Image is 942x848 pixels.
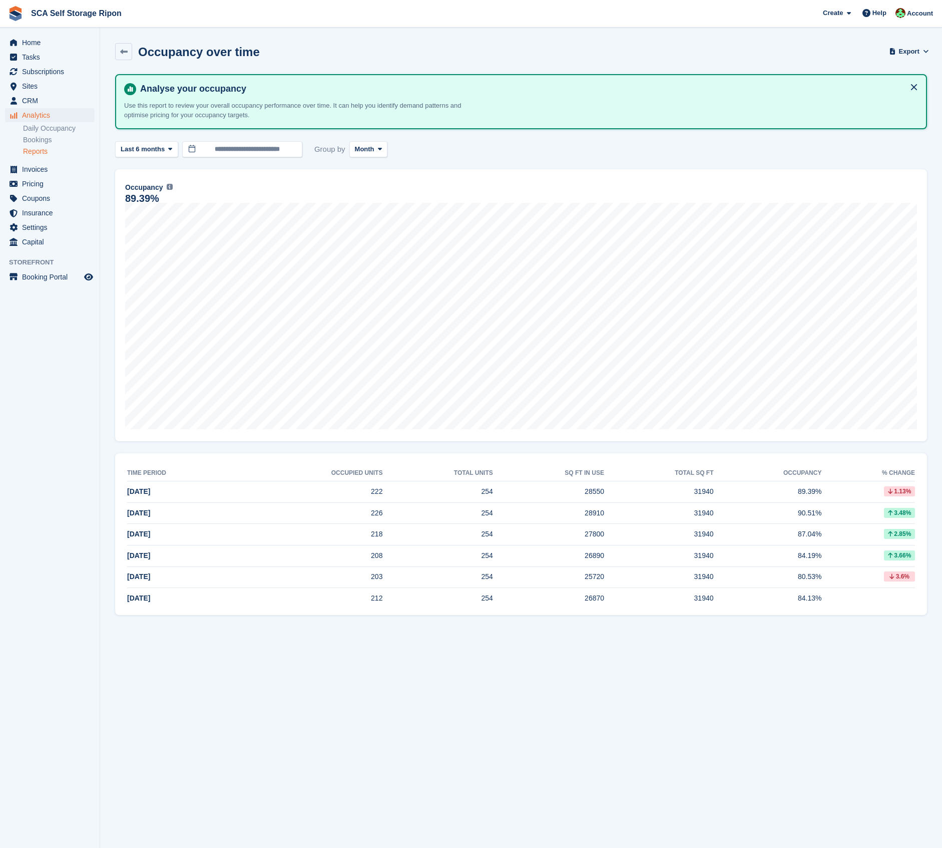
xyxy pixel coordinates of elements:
button: Month [349,141,388,158]
td: 87.04% [714,524,822,545]
span: Tasks [22,50,82,64]
button: Export [891,43,927,60]
td: 27800 [493,524,604,545]
span: Export [899,47,919,57]
span: Group by [314,141,345,158]
a: menu [5,36,95,50]
img: Ross Chapman [895,8,905,18]
td: 222 [237,481,382,503]
span: Storefront [9,257,100,267]
p: Use this report to review your overall occupancy performance over time. It can help you identify ... [124,101,475,120]
td: 28910 [493,502,604,524]
span: Home [22,36,82,50]
td: 31940 [604,588,713,609]
th: Sq ft in use [493,465,604,481]
a: menu [5,270,95,284]
th: Occupancy [714,465,822,481]
a: Preview store [83,271,95,283]
td: 208 [237,545,382,567]
span: Analytics [22,108,82,122]
a: Daily Occupancy [23,124,95,133]
a: SCA Self Storage Ripon [27,5,126,22]
img: stora-icon-8386f47178a22dfd0bd8f6a31ec36ba5ce8667c1dd55bd0f319d3a0aa187defe.svg [8,6,23,21]
span: Capital [22,235,82,249]
div: 3.6% [884,572,915,582]
td: 254 [382,545,493,567]
h2: Occupancy over time [138,45,260,59]
span: [DATE] [127,509,150,517]
a: menu [5,177,95,191]
div: 89.39% [125,194,159,203]
span: [DATE] [127,487,150,495]
span: Create [823,8,843,18]
td: 218 [237,524,382,545]
span: Occupancy [125,182,163,193]
span: Pricing [22,177,82,191]
td: 254 [382,524,493,545]
span: Sites [22,79,82,93]
span: Booking Portal [22,270,82,284]
td: 254 [382,481,493,503]
td: 226 [237,502,382,524]
td: 89.39% [714,481,822,503]
h4: Analyse your occupancy [136,83,918,95]
a: Bookings [23,135,95,145]
td: 84.19% [714,545,822,567]
td: 26890 [493,545,604,567]
a: menu [5,65,95,79]
span: [DATE] [127,573,150,581]
span: Month [355,144,374,154]
span: Help [872,8,886,18]
th: Time period [127,465,237,481]
span: CRM [22,94,82,108]
td: 84.13% [714,588,822,609]
span: Settings [22,220,82,234]
button: Last 6 months [115,141,178,158]
a: menu [5,50,95,64]
div: 2.85% [884,529,915,539]
th: % change [821,465,915,481]
td: 203 [237,567,382,588]
span: Account [907,9,933,19]
td: 28550 [493,481,604,503]
span: Invoices [22,162,82,176]
td: 254 [382,588,493,609]
span: Subscriptions [22,65,82,79]
div: 1.13% [884,486,915,496]
th: Total sq ft [604,465,713,481]
a: menu [5,206,95,220]
span: [DATE] [127,530,150,538]
a: menu [5,235,95,249]
a: menu [5,191,95,205]
td: 31940 [604,524,713,545]
td: 31940 [604,502,713,524]
a: menu [5,94,95,108]
div: 3.66% [884,550,915,560]
td: 31940 [604,481,713,503]
th: Total units [382,465,493,481]
td: 254 [382,567,493,588]
a: menu [5,79,95,93]
td: 31940 [604,545,713,567]
span: Coupons [22,191,82,205]
td: 25720 [493,567,604,588]
td: 212 [237,588,382,609]
a: menu [5,162,95,176]
div: 3.48% [884,508,915,518]
td: 80.53% [714,567,822,588]
td: 254 [382,502,493,524]
a: Reports [23,147,95,156]
img: icon-info-grey-7440780725fd019a000dd9b08b2336e03edf1995a4989e88bcd33f0948082b44.svg [167,184,173,190]
span: [DATE] [127,551,150,559]
span: [DATE] [127,594,150,602]
a: menu [5,220,95,234]
span: Insurance [22,206,82,220]
a: menu [5,108,95,122]
span: Last 6 months [121,144,165,154]
td: 31940 [604,567,713,588]
td: 26870 [493,588,604,609]
td: 90.51% [714,502,822,524]
th: Occupied units [237,465,382,481]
